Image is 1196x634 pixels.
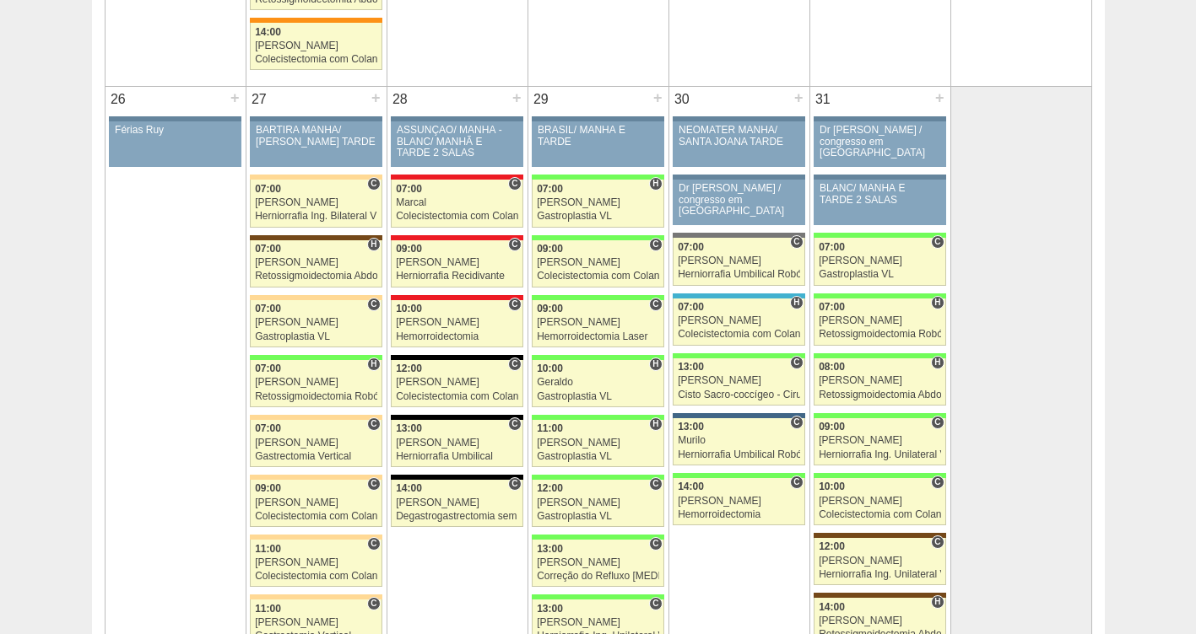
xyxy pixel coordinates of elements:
div: Colecistectomia com Colangiografia VL [678,329,800,340]
div: Herniorrafia Recidivante [396,271,518,282]
span: Consultório [931,416,944,429]
div: [PERSON_NAME] [396,257,518,268]
a: H 10:00 Geraldo Gastroplastia VL [532,360,663,407]
div: Key: Brasil [532,415,663,420]
span: Hospital [931,595,944,609]
div: Key: Aviso [391,116,522,121]
div: Colecistectomia com Colangiografia VL [396,391,518,402]
div: [PERSON_NAME] [255,557,377,568]
span: Hospital [649,177,662,191]
div: Gastroplastia VL [537,211,659,222]
div: Key: Blanc [391,475,522,480]
div: Dr [PERSON_NAME] / congresso em [GEOGRAPHIC_DATA] [679,183,799,217]
div: Key: Brasil [250,355,382,360]
div: [PERSON_NAME] [537,617,659,628]
div: BRASIL/ MANHÃ E TARDE [538,125,658,147]
div: Cisto Sacro-coccígeo - Cirurgia [678,390,800,400]
div: Key: Aviso [532,116,663,121]
span: 09:00 [537,243,563,255]
div: Key: Bartira [250,535,382,540]
span: 11:00 [255,543,281,555]
span: Consultório [367,537,380,551]
div: 30 [669,87,695,112]
span: 10:00 [537,363,563,374]
div: Key: Brasil [532,594,663,599]
span: 07:00 [819,241,845,253]
div: 29 [528,87,555,112]
div: Key: Aviso [673,116,804,121]
a: H 07:00 [PERSON_NAME] Retossigmoidectomia Robótica [250,360,382,407]
div: Colecistectomia com Colangiografia VL [396,211,518,222]
div: [PERSON_NAME] [255,438,377,449]
div: Geraldo [537,377,659,388]
div: [PERSON_NAME] [396,438,518,449]
span: Consultório [790,235,803,249]
div: Key: Bartira [250,415,382,420]
div: Key: Santa Joana [814,533,945,538]
div: [PERSON_NAME] [537,497,659,508]
span: Consultório [649,537,662,551]
span: Consultório [790,416,803,429]
a: C 07:00 [PERSON_NAME] Gastrectomia Vertical [250,420,382,467]
div: [PERSON_NAME] [678,315,800,326]
span: 13:00 [396,422,422,434]
div: Key: Aviso [814,175,945,180]
div: Herniorrafia Umbilical [396,451,518,462]
a: 14:00 [PERSON_NAME] Colecistectomia com Colangiografia VL [250,23,382,70]
div: Gastroplastia VL [537,451,659,462]
span: Hospital [790,296,803,309]
div: [PERSON_NAME] [819,615,941,626]
div: Correção do Refluxo [MEDICAL_DATA] esofágico Robótico [537,571,659,582]
a: H 07:00 [PERSON_NAME] Retossigmoidectomia Robótica [814,298,945,346]
div: Key: Brasil [532,295,663,300]
a: Dr [PERSON_NAME] / congresso em [GEOGRAPHIC_DATA] [814,121,945,167]
span: Hospital [367,357,380,371]
div: [PERSON_NAME] [678,375,800,386]
span: 07:00 [678,241,704,253]
span: 09:00 [537,303,563,314]
span: Consultório [790,356,803,369]
span: 14:00 [678,481,704,492]
div: Herniorrafia Ing. Bilateral VL [255,211,377,222]
a: H 11:00 [PERSON_NAME] Gastroplastia VL [532,420,663,467]
span: Hospital [367,238,380,251]
a: C 12:00 [PERSON_NAME] Herniorrafia Ing. Unilateral VL [814,538,945,585]
span: Consultório [508,477,521,491]
div: Key: Brasil [814,233,945,238]
a: Dr [PERSON_NAME] / congresso em [GEOGRAPHIC_DATA] [673,180,804,225]
div: Key: Aviso [250,116,382,121]
div: Herniorrafia Umbilical Robótica [678,449,800,460]
div: Key: São Luiz - Jabaquara [673,413,804,418]
div: Key: Santa Joana [814,593,945,598]
div: Key: Blanc [391,415,522,420]
span: Consultório [649,477,662,491]
span: Consultório [790,475,803,489]
span: 11:00 [537,422,563,434]
a: C 13:00 [PERSON_NAME] Herniorrafia Umbilical [391,420,522,467]
div: Key: Brasil [532,475,663,480]
div: NEOMATER MANHÃ/ SANTA JOANA TARDE [679,125,799,147]
div: Gastrectomia Vertical [255,451,377,462]
div: Dr [PERSON_NAME] / congresso em [GEOGRAPHIC_DATA] [820,125,940,158]
span: 07:00 [255,243,281,255]
a: C 12:00 [PERSON_NAME] Colecistectomia com Colangiografia VL [391,360,522,407]
div: Férias Ruy [115,125,235,136]
a: ASSUNÇÃO/ MANHÃ -BLANC/ MANHÃ E TARDE 2 SALAS [391,121,522,167]
div: Key: Brasil [532,355,663,360]
a: C 07:00 [PERSON_NAME] Herniorrafia Ing. Bilateral VL [250,180,382,227]
div: Herniorrafia Ing. Unilateral VL [819,449,941,460]
div: Key: Brasil [814,353,945,358]
div: [PERSON_NAME] [396,317,518,328]
div: [PERSON_NAME] [396,377,518,388]
a: C 09:00 [PERSON_NAME] Colecistectomia com Colangiografia VL [532,240,663,287]
div: [PERSON_NAME] [537,557,659,568]
div: BARTIRA MANHÃ/ [PERSON_NAME] TARDE [256,125,376,147]
span: Hospital [649,417,662,431]
span: Consultório [367,298,380,311]
div: [PERSON_NAME] [819,496,941,507]
a: C 09:00 [PERSON_NAME] Colecistectomia com Colangiografia VL [250,480,382,527]
span: 10:00 [396,303,422,314]
span: Hospital [931,356,944,369]
span: Hospital [649,357,662,371]
div: [PERSON_NAME] [819,315,941,326]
